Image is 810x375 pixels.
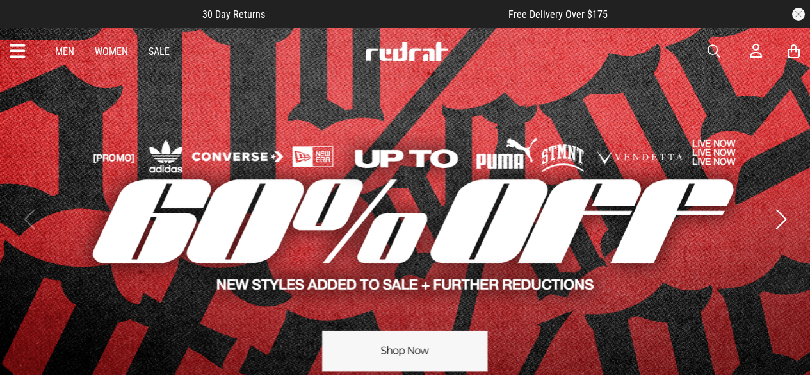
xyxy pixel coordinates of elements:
[95,46,128,58] a: Women
[364,42,449,61] img: Redrat logo
[202,8,265,21] span: 30 Day Returns
[772,205,790,233] button: Next slide
[55,46,74,58] a: Men
[20,205,38,233] button: Previous slide
[291,8,483,21] iframe: Customer reviews powered by Trustpilot
[149,46,170,58] a: Sale
[508,8,608,21] span: Free Delivery Over $175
